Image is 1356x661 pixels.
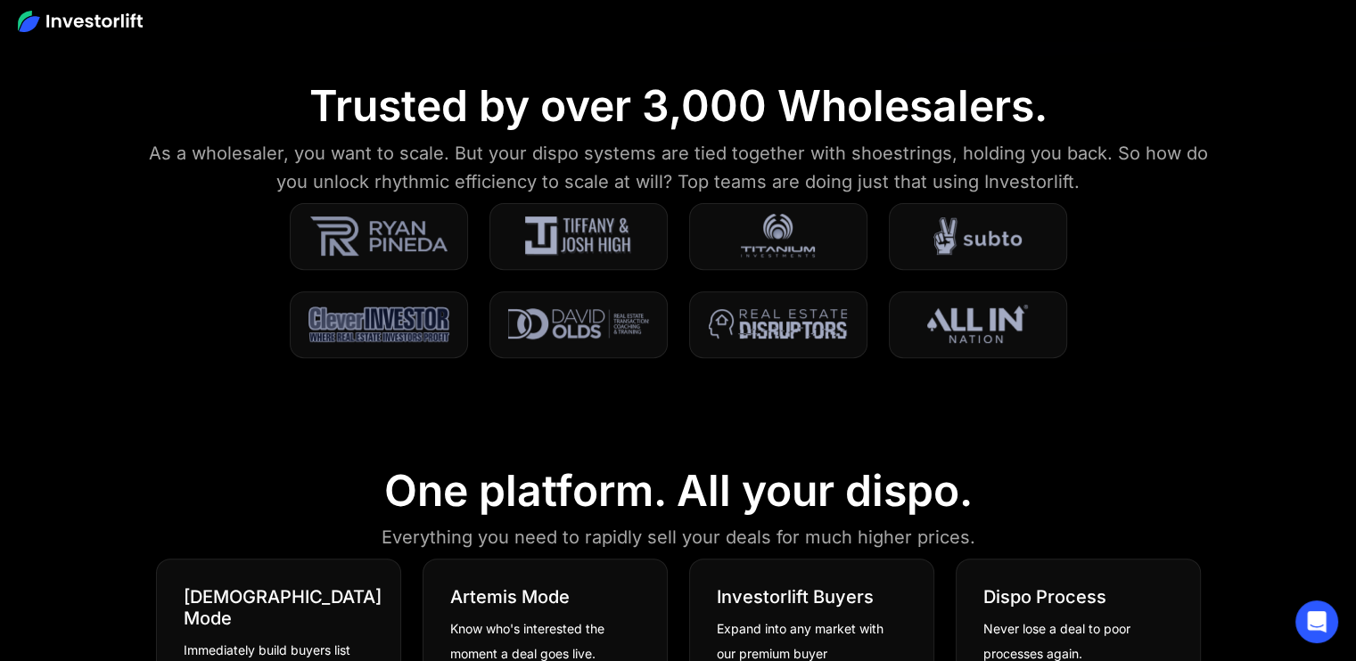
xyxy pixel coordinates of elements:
[450,586,570,608] div: Artemis Mode
[1295,600,1338,643] div: Open Intercom Messenger
[309,80,1048,132] div: Trusted by over 3,000 Wholesalers.
[983,586,1106,608] div: Dispo Process
[184,586,382,629] div: [DEMOGRAPHIC_DATA] Mode
[382,523,975,551] div: Everything you need to rapidly sell your deals for much higher prices.
[717,586,874,608] div: Investorlift Buyers
[136,139,1220,196] div: As a wholesaler, you want to scale. But your dispo systems are tied together with shoestrings, ho...
[384,465,973,517] div: One platform. All your dispo.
